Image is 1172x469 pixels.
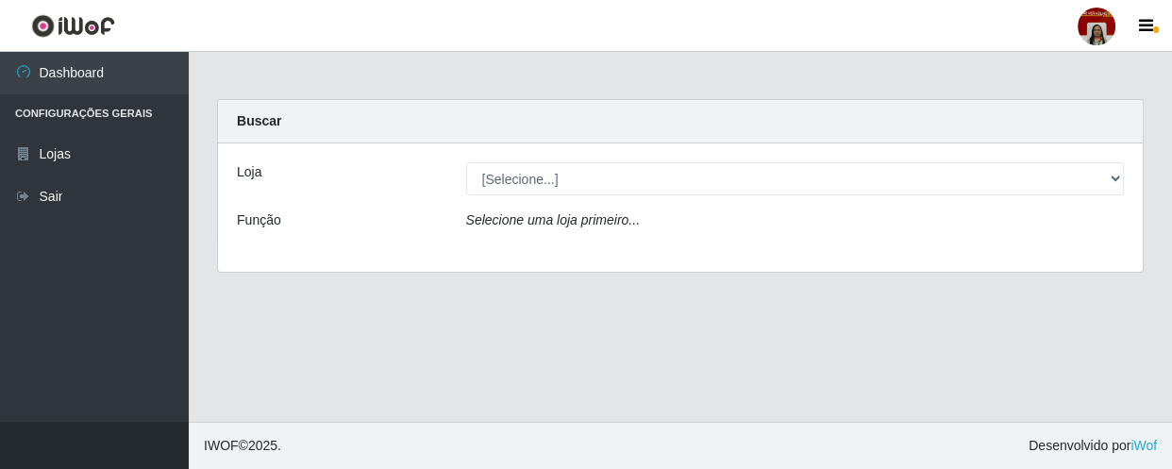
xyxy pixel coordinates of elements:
label: Loja [237,162,261,182]
img: CoreUI Logo [31,14,115,38]
i: Selecione uma loja primeiro... [466,212,640,227]
span: Desenvolvido por [1029,436,1157,456]
span: IWOF [204,438,239,453]
a: iWof [1130,438,1157,453]
label: Função [237,210,281,230]
strong: Buscar [237,113,281,128]
span: © 2025 . [204,436,281,456]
